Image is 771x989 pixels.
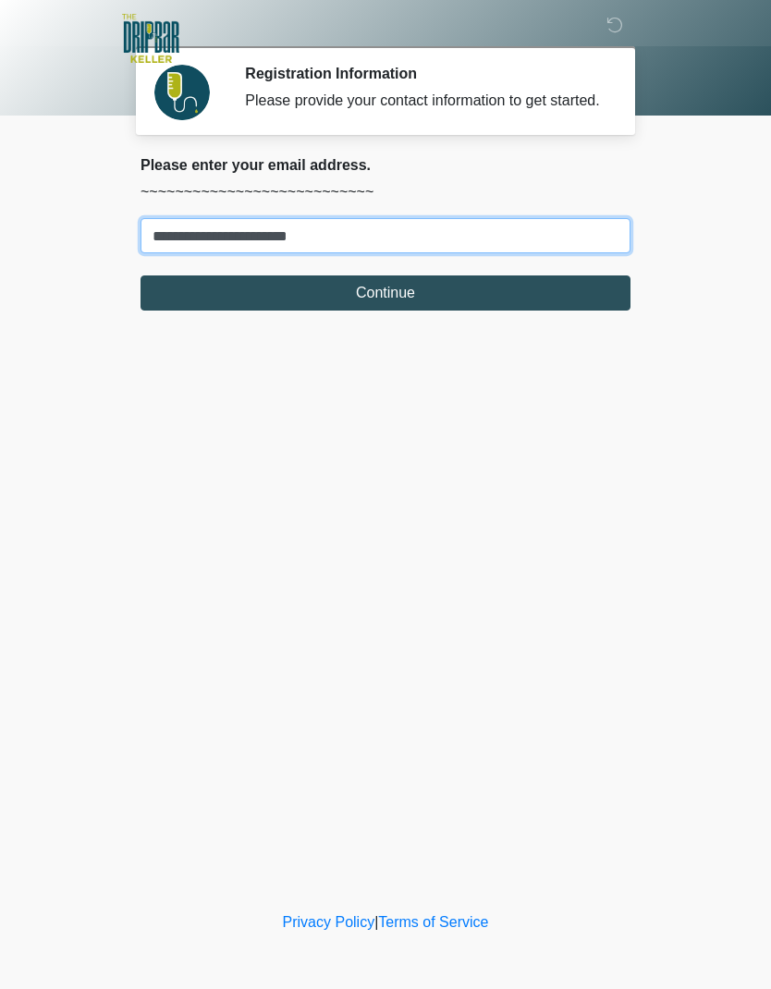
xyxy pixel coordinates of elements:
img: The DRIPBaR - Keller Logo [122,14,179,63]
a: Privacy Policy [283,914,375,930]
img: Agent Avatar [154,65,210,120]
button: Continue [141,275,630,311]
a: | [374,914,378,930]
h2: Please enter your email address. [141,156,630,174]
p: ~~~~~~~~~~~~~~~~~~~~~~~~~~~ [141,181,630,203]
a: Terms of Service [378,914,488,930]
div: Please provide your contact information to get started. [245,90,603,112]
